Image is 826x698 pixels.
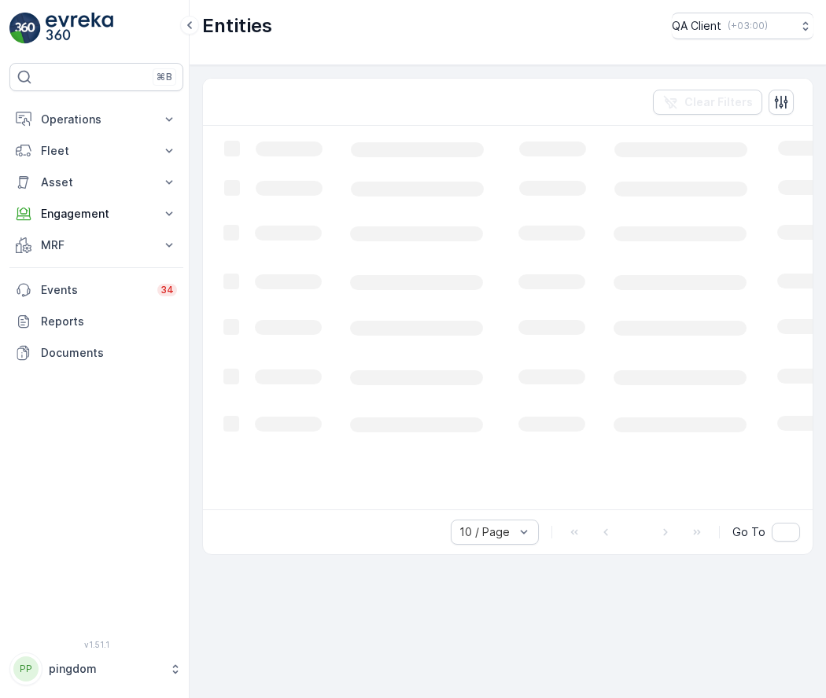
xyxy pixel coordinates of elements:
[157,71,172,83] p: ⌘B
[49,661,161,677] p: pingdom
[9,306,183,337] a: Reports
[732,524,765,540] span: Go To
[41,314,177,329] p: Reports
[9,104,183,135] button: Operations
[672,18,721,34] p: QA Client
[684,94,753,110] p: Clear Filters
[41,143,152,159] p: Fleet
[13,656,39,681] div: PP
[9,198,183,230] button: Engagement
[41,237,152,253] p: MRF
[9,167,183,198] button: Asset
[41,206,152,222] p: Engagement
[653,90,762,115] button: Clear Filters
[9,13,41,44] img: logo
[41,282,148,298] p: Events
[41,174,152,190] p: Asset
[41,112,152,127] p: Operations
[9,652,183,685] button: PPpingdom
[202,13,272,39] p: Entities
[9,135,183,167] button: Fleet
[160,284,174,296] p: 34
[672,13,813,39] button: QA Client(+03:00)
[9,274,183,306] a: Events34
[728,20,768,32] p: ( +03:00 )
[9,230,183,261] button: MRF
[46,13,113,44] img: logo_light-DOdMpM7g.png
[41,345,177,361] p: Documents
[9,640,183,649] span: v 1.51.1
[9,337,183,369] a: Documents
